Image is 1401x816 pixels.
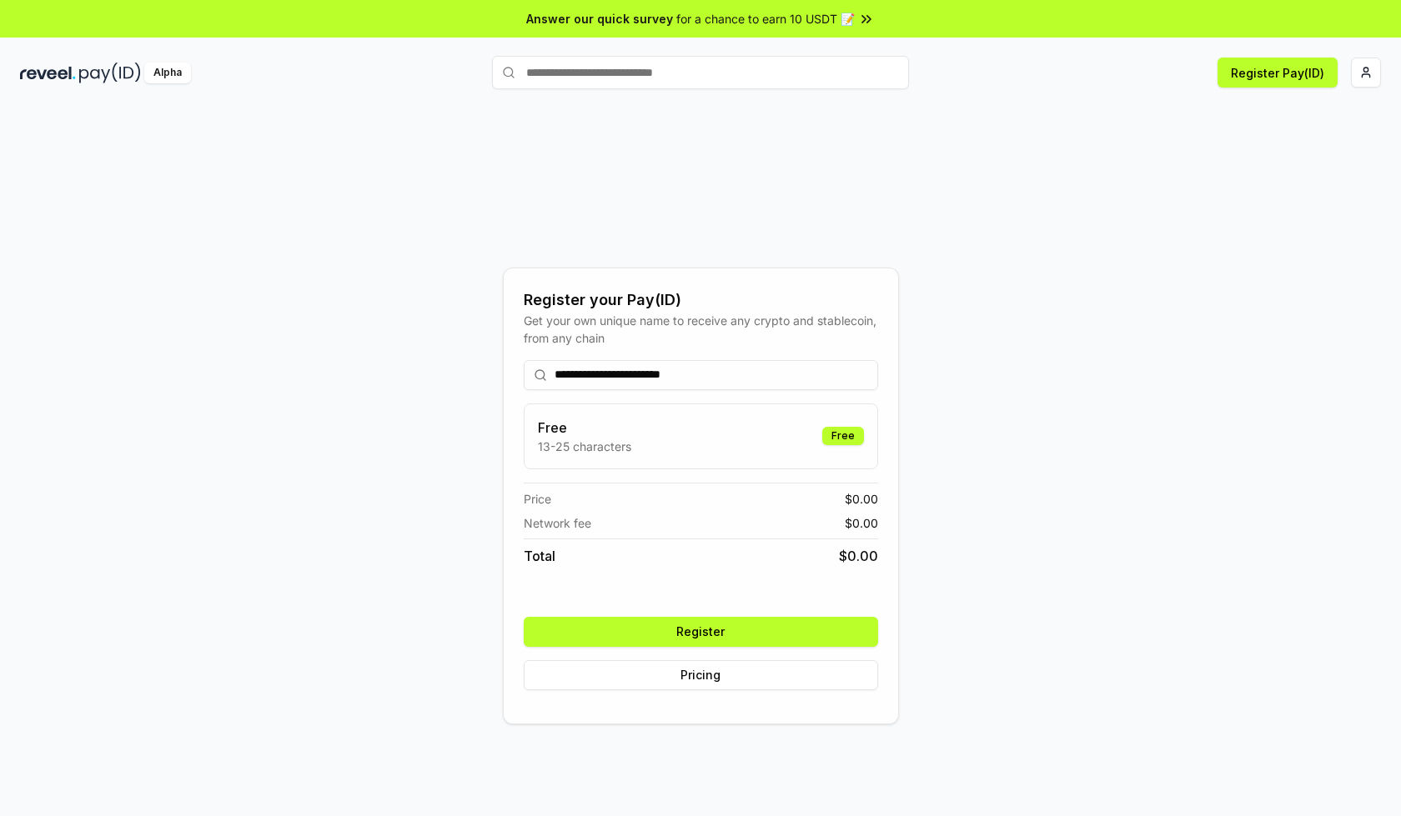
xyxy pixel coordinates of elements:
span: $ 0.00 [839,546,878,566]
span: Answer our quick survey [526,10,673,28]
button: Pricing [524,660,878,690]
span: Network fee [524,514,591,532]
div: Get your own unique name to receive any crypto and stablecoin, from any chain [524,312,878,347]
img: pay_id [79,63,141,83]
button: Register [524,617,878,647]
span: $ 0.00 [845,490,878,508]
img: reveel_dark [20,63,76,83]
div: Register your Pay(ID) [524,288,878,312]
button: Register Pay(ID) [1218,58,1338,88]
span: for a chance to earn 10 USDT 📝 [676,10,855,28]
span: $ 0.00 [845,514,878,532]
span: Total [524,546,555,566]
div: Alpha [144,63,191,83]
div: Free [822,427,864,445]
p: 13-25 characters [538,438,631,455]
span: Price [524,490,551,508]
h3: Free [538,418,631,438]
